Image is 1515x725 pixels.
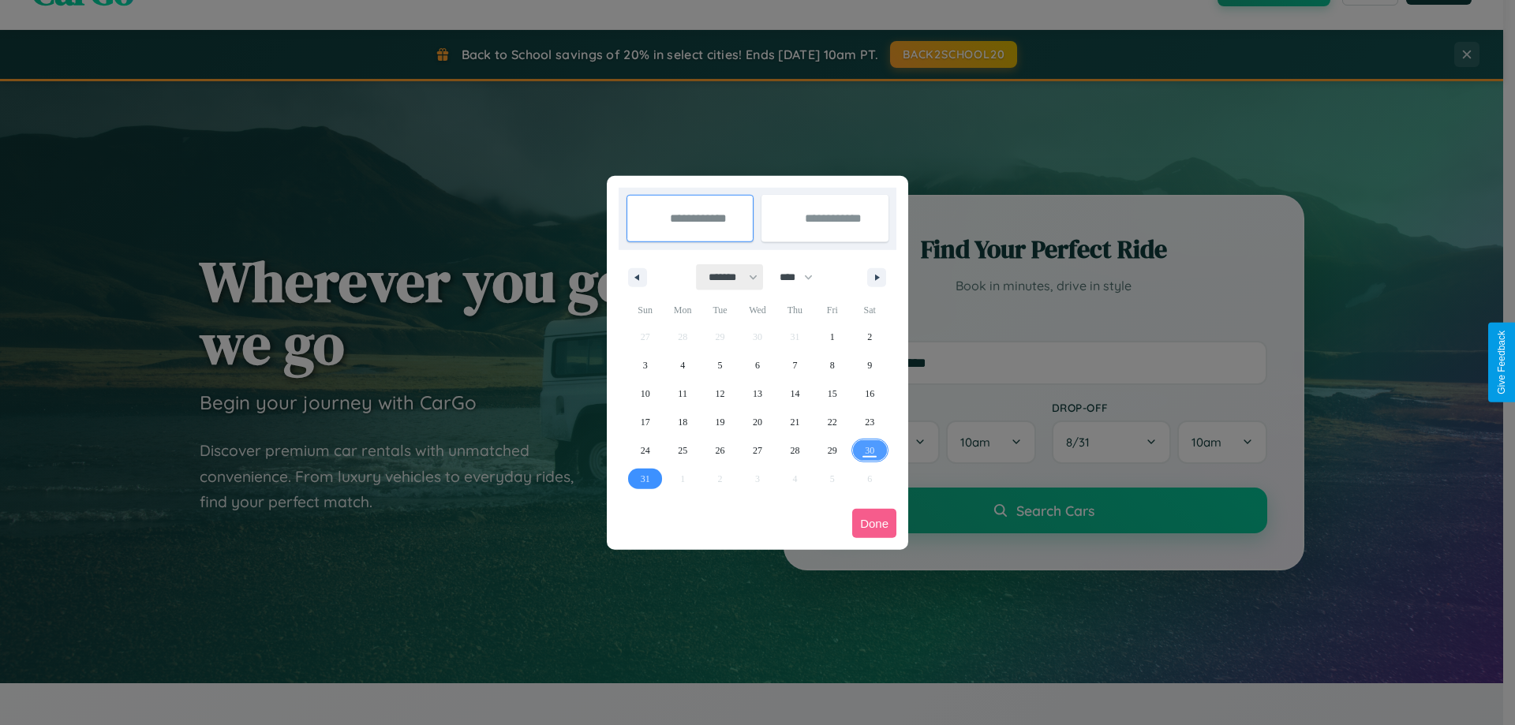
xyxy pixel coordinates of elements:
[664,351,701,379] button: 4
[701,436,739,465] button: 26
[701,379,739,408] button: 12
[664,297,701,323] span: Mon
[641,465,650,493] span: 31
[851,323,888,351] button: 2
[627,436,664,465] button: 24
[865,379,874,408] span: 16
[701,408,739,436] button: 19
[680,351,685,379] span: 4
[716,408,725,436] span: 19
[776,351,814,379] button: 7
[790,379,799,408] span: 14
[851,351,888,379] button: 9
[828,408,837,436] span: 22
[776,297,814,323] span: Thu
[739,436,776,465] button: 27
[867,351,872,379] span: 9
[701,351,739,379] button: 5
[814,323,851,351] button: 1
[739,351,776,379] button: 6
[716,436,725,465] span: 26
[678,379,687,408] span: 11
[627,408,664,436] button: 17
[678,408,687,436] span: 18
[627,465,664,493] button: 31
[830,351,835,379] span: 8
[701,297,739,323] span: Tue
[753,408,762,436] span: 20
[852,509,896,538] button: Done
[641,436,650,465] span: 24
[865,408,874,436] span: 23
[851,297,888,323] span: Sat
[753,436,762,465] span: 27
[828,436,837,465] span: 29
[851,408,888,436] button: 23
[664,436,701,465] button: 25
[814,297,851,323] span: Fri
[641,408,650,436] span: 17
[1496,331,1507,394] div: Give Feedback
[739,379,776,408] button: 13
[830,323,835,351] span: 1
[627,351,664,379] button: 3
[776,408,814,436] button: 21
[664,379,701,408] button: 11
[643,351,648,379] span: 3
[753,379,762,408] span: 13
[718,351,723,379] span: 5
[865,436,874,465] span: 30
[851,436,888,465] button: 30
[814,351,851,379] button: 8
[792,351,797,379] span: 7
[776,436,814,465] button: 28
[664,408,701,436] button: 18
[814,436,851,465] button: 29
[627,297,664,323] span: Sun
[790,408,799,436] span: 21
[814,379,851,408] button: 15
[739,408,776,436] button: 20
[678,436,687,465] span: 25
[627,379,664,408] button: 10
[716,379,725,408] span: 12
[739,297,776,323] span: Wed
[776,379,814,408] button: 14
[828,379,837,408] span: 15
[755,351,760,379] span: 6
[641,379,650,408] span: 10
[814,408,851,436] button: 22
[851,379,888,408] button: 16
[867,323,872,351] span: 2
[790,436,799,465] span: 28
